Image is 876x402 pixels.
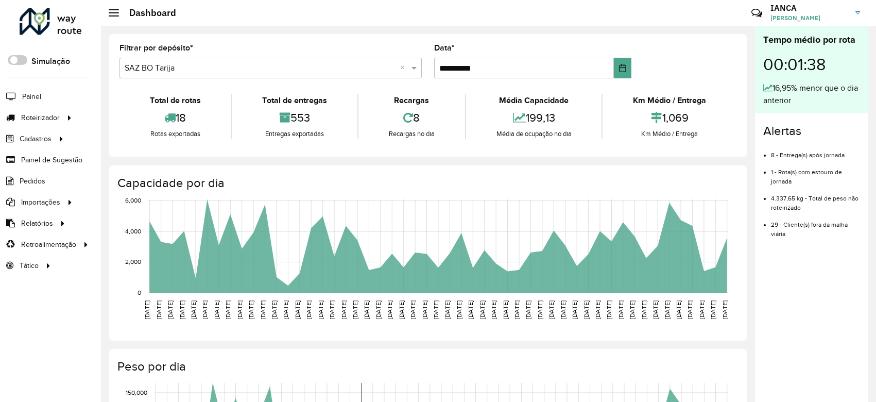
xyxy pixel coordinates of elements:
div: 16,95% menor que o dia anterior [763,82,860,107]
div: Recargas [361,94,462,107]
text: [DATE] [513,300,520,319]
text: 2,000 [125,259,141,265]
text: [DATE] [571,300,578,319]
h4: Capacidade por dia [117,176,736,191]
text: [DATE] [525,300,531,319]
li: 4.337,65 kg - Total de peso não roteirizado [771,186,860,212]
text: [DATE] [213,300,220,319]
text: [DATE] [444,300,451,319]
text: [DATE] [317,300,324,319]
text: [DATE] [456,300,462,319]
text: [DATE] [583,300,590,319]
text: 150,000 [126,389,147,396]
text: 4,000 [125,228,141,234]
text: [DATE] [502,300,509,319]
h4: Peso por dia [117,359,736,374]
text: [DATE] [179,300,185,319]
button: Choose Date [614,58,631,78]
text: [DATE] [560,300,566,319]
text: [DATE] [421,300,428,319]
span: [PERSON_NAME] [770,13,848,23]
li: 1 - Rota(s) com estouro de jornada [771,160,860,186]
div: Entregas exportadas [235,129,355,139]
text: [DATE] [641,300,647,319]
text: [DATE] [190,300,197,319]
label: Data [434,42,455,54]
text: [DATE] [386,300,393,319]
div: Recargas no dia [361,129,462,139]
div: Rotas exportadas [122,129,229,139]
text: [DATE] [282,300,289,319]
text: [DATE] [271,300,278,319]
div: 1,069 [605,107,734,129]
div: 18 [122,107,229,129]
text: [DATE] [236,300,243,319]
li: 29 - Cliente(s) fora da malha viária [771,212,860,239]
text: [DATE] [398,300,405,319]
text: [DATE] [722,300,728,319]
text: [DATE] [698,300,705,319]
h4: Alertas [763,124,860,139]
span: Clear all [400,62,409,74]
span: Pedidos [20,176,45,187]
div: Tempo médio por rota [763,33,860,47]
text: [DATE] [629,300,635,319]
text: [DATE] [375,300,382,319]
span: Importações [21,197,60,208]
text: [DATE] [652,300,659,319]
text: [DATE] [225,300,231,319]
div: 00:01:38 [763,47,860,82]
text: [DATE] [329,300,335,319]
div: Total de entregas [235,94,355,107]
text: [DATE] [675,300,682,319]
a: Contato Rápido [746,2,768,24]
text: 6,000 [125,197,141,204]
text: [DATE] [594,300,601,319]
text: [DATE] [409,300,416,319]
span: Painel de Sugestão [21,155,82,165]
span: Cadastros [20,133,51,144]
text: [DATE] [156,300,162,319]
text: [DATE] [260,300,266,319]
h3: IANCA [770,3,848,13]
div: Km Médio / Entrega [605,94,734,107]
text: [DATE] [479,300,486,319]
text: [DATE] [433,300,439,319]
text: [DATE] [340,300,347,319]
text: [DATE] [294,300,301,319]
text: [DATE] [617,300,624,319]
span: Retroalimentação [21,239,76,250]
text: [DATE] [352,300,358,319]
text: 0 [138,289,141,296]
div: Média de ocupação no dia [469,129,599,139]
div: Média Capacidade [469,94,599,107]
div: 199,13 [469,107,599,129]
span: Painel [22,91,41,102]
div: Total de rotas [122,94,229,107]
div: Km Médio / Entrega [605,129,734,139]
text: [DATE] [305,300,312,319]
text: [DATE] [167,300,174,319]
text: [DATE] [710,300,716,319]
text: [DATE] [686,300,693,319]
text: [DATE] [548,300,555,319]
span: Relatórios [21,218,53,229]
label: Simulação [31,55,70,68]
li: 8 - Entrega(s) após jornada [771,143,860,160]
text: [DATE] [467,300,474,319]
text: [DATE] [201,300,208,319]
text: [DATE] [490,300,497,319]
text: [DATE] [537,300,543,319]
div: 553 [235,107,355,129]
text: [DATE] [606,300,612,319]
label: Filtrar por depósito [119,42,193,54]
text: [DATE] [248,300,254,319]
h2: Dashboard [119,7,176,19]
text: [DATE] [144,300,150,319]
span: Roteirizador [21,112,60,123]
div: 8 [361,107,462,129]
text: [DATE] [664,300,671,319]
text: [DATE] [363,300,370,319]
span: Tático [20,260,39,271]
